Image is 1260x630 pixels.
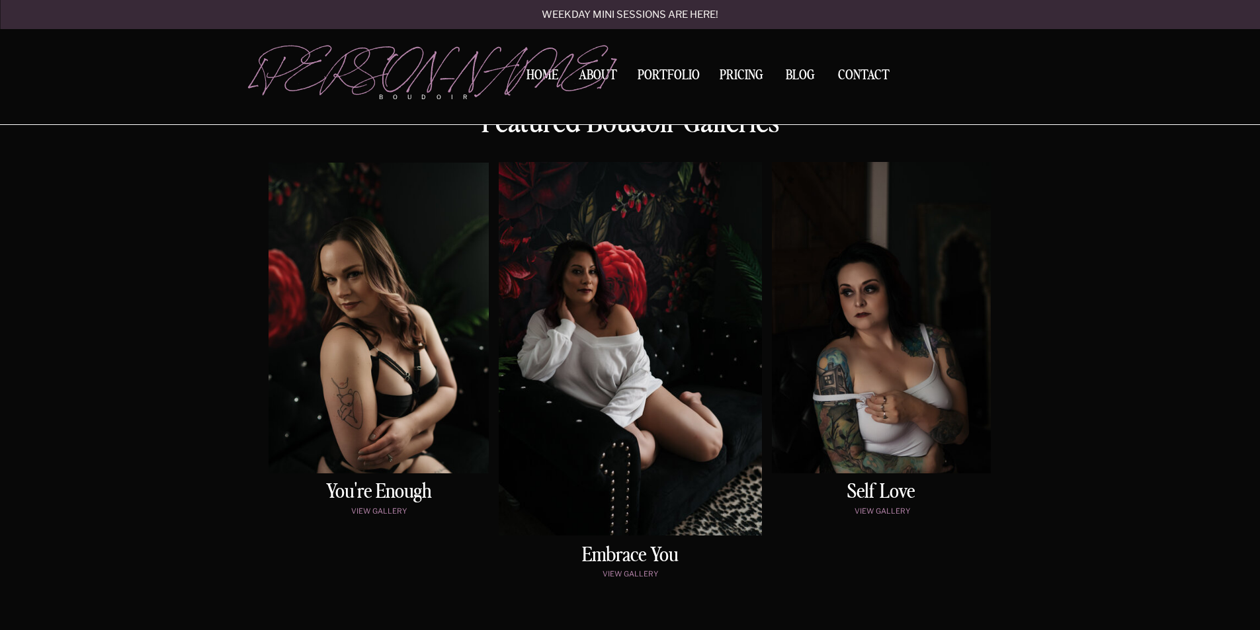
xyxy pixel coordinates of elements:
[272,482,486,504] a: You're enough
[272,507,486,518] a: view gallery
[780,69,821,81] a: BLOG
[468,106,792,145] h2: Featured Boudoir Galleries
[775,507,989,518] a: view gallery
[520,545,741,566] a: embrace You
[507,10,754,21] a: Weekday mini sessions are here!
[716,69,767,87] a: Pricing
[251,47,489,87] a: [PERSON_NAME]
[379,93,489,102] p: boudoir
[773,482,990,504] a: Self love
[523,570,737,581] a: view gallery
[633,69,704,87] a: Portfolio
[833,69,895,83] a: Contact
